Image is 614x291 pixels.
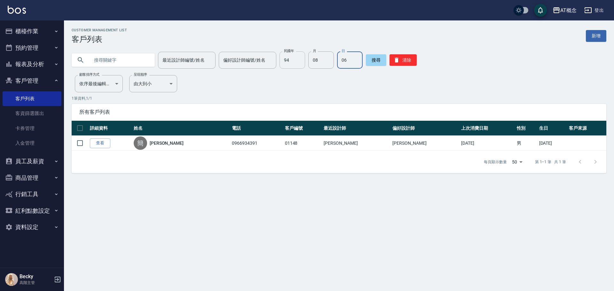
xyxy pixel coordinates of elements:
[550,4,579,17] button: AT概念
[3,121,61,136] a: 卡券管理
[90,138,110,148] a: 查看
[79,109,599,115] span: 所有客戶列表
[3,23,61,40] button: 櫃檯作業
[391,136,460,151] td: [PERSON_NAME]
[534,4,547,17] button: save
[284,49,294,53] label: 民國年
[72,96,606,101] p: 1 筆資料, 1 / 1
[134,136,147,150] div: 簡
[3,219,61,235] button: 資料設定
[72,28,127,32] h2: Customer Management List
[567,121,606,136] th: 客戶來源
[3,153,61,170] button: 員工及薪資
[538,121,568,136] th: 生日
[460,136,515,151] td: [DATE]
[313,49,316,53] label: 月
[366,54,386,66] button: 搜尋
[132,121,230,136] th: 姓名
[150,140,184,146] a: [PERSON_NAME]
[283,121,322,136] th: 客戶編號
[3,73,61,89] button: 客戶管理
[3,56,61,73] button: 報表及分析
[538,136,568,151] td: [DATE]
[129,75,177,92] div: 由大到小
[560,6,577,14] div: AT概念
[586,30,606,42] a: 新增
[3,186,61,203] button: 行銷工具
[88,121,132,136] th: 詳細資料
[484,159,507,165] p: 每頁顯示數量
[460,121,515,136] th: 上次消費日期
[79,72,99,77] label: 顧客排序方式
[72,35,127,44] h3: 客戶列表
[134,72,147,77] label: 呈現順序
[515,136,538,151] td: 男
[391,121,460,136] th: 偏好設計師
[3,40,61,56] button: 預約管理
[390,54,417,66] button: 清除
[283,136,322,151] td: 01148
[20,280,52,286] p: 高階主管
[3,91,61,106] a: 客戶列表
[322,136,391,151] td: [PERSON_NAME]
[3,106,61,121] a: 客資篩選匯出
[90,51,150,69] input: 搜尋關鍵字
[5,273,18,286] img: Person
[535,159,566,165] p: 第 1–1 筆 共 1 筆
[3,203,61,219] button: 紅利點數設定
[3,136,61,150] a: 入金管理
[509,153,525,171] div: 50
[515,121,538,136] th: 性別
[230,136,283,151] td: 0966934391
[8,6,26,14] img: Logo
[75,75,123,92] div: 依序最後編輯時間
[582,4,606,16] button: 登出
[342,49,345,53] label: 日
[20,273,52,280] h5: Becky
[3,170,61,186] button: 商品管理
[322,121,391,136] th: 最近設計師
[230,121,283,136] th: 電話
